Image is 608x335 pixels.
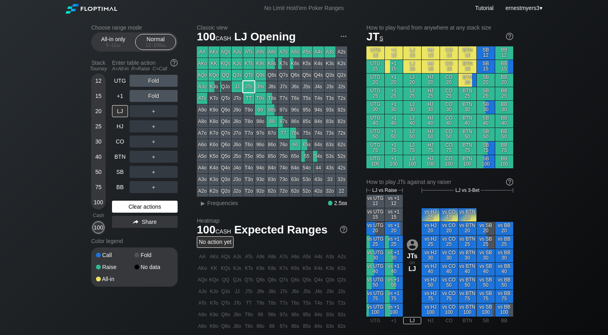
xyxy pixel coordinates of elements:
div: BB [112,181,128,193]
div: Q8s [266,70,278,81]
div: A8s [266,46,278,58]
div: 82s [336,116,347,127]
span: ernestmyers3 [506,5,540,11]
div: 75o [278,151,289,162]
div: HJ 30 [422,101,440,114]
div: 5 – 12 [96,42,130,48]
div: BB 12 [495,46,513,60]
div: T8o [243,116,254,127]
div: CO 12 [440,46,458,60]
div: SB 50 [477,128,495,141]
div: A5o [197,151,208,162]
span: cash [216,33,231,42]
div: T7s [278,93,289,104]
div: HJ 25 [422,87,440,100]
div: +1 75 [385,142,403,155]
div: J6o [232,139,243,150]
div: 93s [324,104,336,116]
div: 85s [301,116,312,127]
div: J6s [290,81,301,92]
div: JTo [232,93,243,104]
div: T6o [243,139,254,150]
img: icon-avatar.b40e07d9.svg [407,239,418,250]
div: Q9o [220,104,231,116]
div: 86s [290,116,301,127]
span: 100 [196,31,232,44]
div: Stack [88,56,109,75]
img: Floptimal logo [66,4,117,14]
div: LJ [112,105,128,117]
div: CO 30 [440,101,458,114]
div: 75 [92,181,104,193]
div: ATo [197,93,208,104]
div: K4s [313,58,324,69]
img: help.32db89a4.svg [505,32,514,41]
div: A6s [290,46,301,58]
div: BB 75 [495,142,513,155]
div: K5s [301,58,312,69]
div: AQs [220,46,231,58]
div: 12 – 100 [139,42,172,48]
div: 64s [313,139,324,150]
div: +1 [112,90,128,102]
div: HJ 75 [422,142,440,155]
div: J5s [301,81,312,92]
div: 86o [266,139,278,150]
div: KK [208,58,220,69]
div: Fold [130,75,178,87]
img: ellipsis.fd386fe8.svg [339,32,348,41]
div: K6s [290,58,301,69]
div: 12 [92,75,104,87]
div: 96o [255,139,266,150]
div: +1 15 [385,60,403,73]
div: 42s [336,162,347,173]
div: K2s [336,58,347,69]
div: Q5s [301,70,312,81]
div: K8o [208,116,220,127]
div: LJ 30 [403,101,421,114]
div: AQo [197,70,208,81]
div: A4s [313,46,324,58]
div: A=All-in R=Raise C=Call [112,66,178,72]
div: JTs [243,81,254,92]
div: UTG 30 [366,101,384,114]
div: 62s [336,139,347,150]
div: J4o [232,162,243,173]
div: 40 [92,151,104,163]
div: 84o [266,162,278,173]
div: ＋ [130,120,178,132]
div: +1 50 [385,128,403,141]
div: SB 40 [477,114,495,128]
div: BTN 20 [458,74,476,87]
div: BTN 50 [458,128,476,141]
div: Q3s [324,70,336,81]
div: No Limit Hold’em Poker Ranges [252,5,356,13]
div: A7s [278,46,289,58]
div: LJ 15 [403,60,421,73]
div: CO 100 [440,155,458,168]
div: 65s [301,139,312,150]
div: Q6o [220,139,231,150]
div: J7s [278,81,289,92]
div: +1 25 [385,87,403,100]
span: bb [116,42,121,48]
div: ＋ [130,136,178,148]
div: 88 [266,116,278,127]
div: J4s [313,81,324,92]
div: K9s [255,58,266,69]
div: 87o [266,128,278,139]
div: 92o [255,185,266,197]
div: A3o [197,174,208,185]
div: J8s [266,81,278,92]
div: Q5o [220,151,231,162]
div: J7o [232,128,243,139]
div: Q7s [278,70,289,81]
div: KTs [243,58,254,69]
div: 65o [290,151,301,162]
div: All-in [96,276,134,282]
div: UTG 25 [366,87,384,100]
div: +1 30 [385,101,403,114]
div: 73s [324,128,336,139]
img: help.32db89a4.svg [505,177,514,186]
div: CO 75 [440,142,458,155]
